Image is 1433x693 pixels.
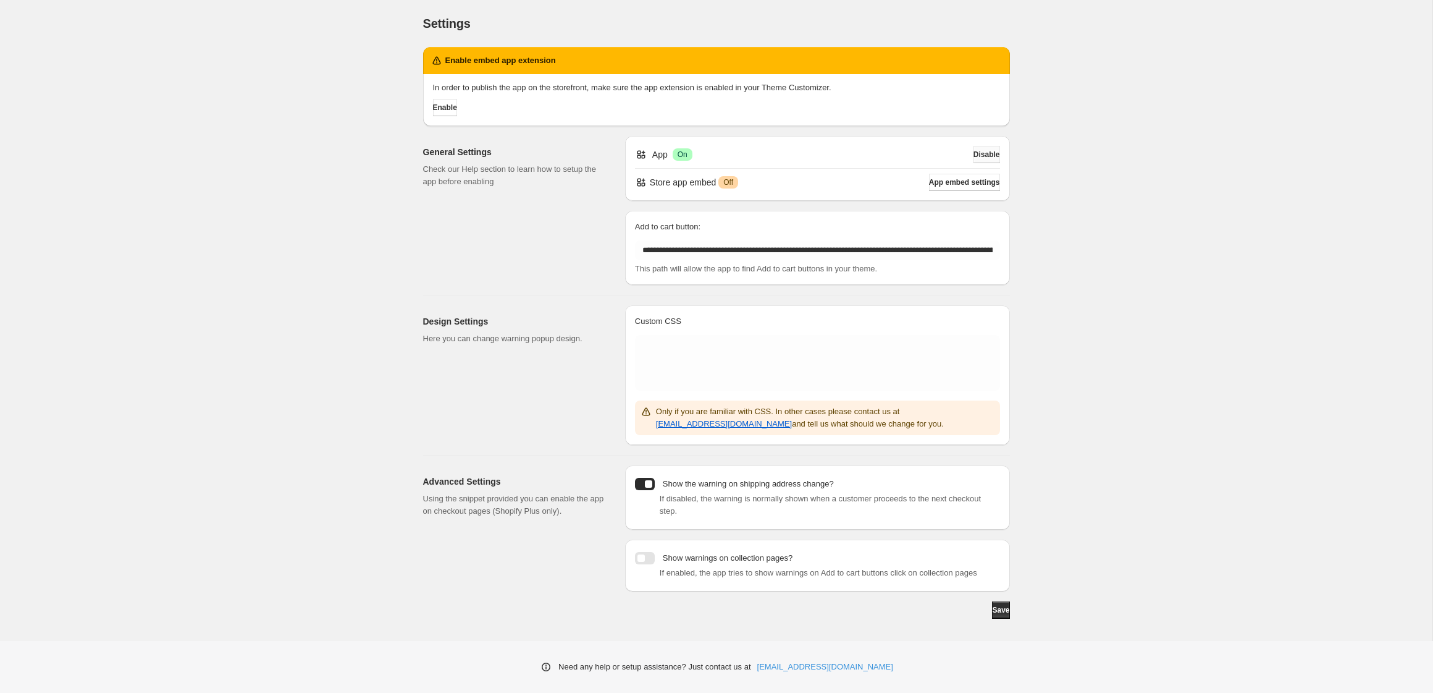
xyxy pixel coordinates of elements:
span: Save [992,605,1009,615]
p: Using the snippet provided you can enable the app on checkout pages (Shopify Plus only). [423,493,605,517]
button: Save [992,602,1009,619]
p: Store app embed [650,176,716,189]
span: Custom CSS [635,317,681,326]
button: Enable [433,99,457,116]
h2: Design Settings [423,315,605,328]
button: Disable [973,146,1000,163]
h2: Advanced Settings [423,475,605,488]
span: If enabled, the app tries to show warnings on Add to cart buttons click on collection pages [660,568,977,577]
span: Settings [423,17,471,30]
span: Disable [973,150,1000,159]
p: Only if you are familiar with CSS. In other cases please contact us at and tell us what should we... [656,406,995,430]
span: On [678,150,687,159]
p: App [652,148,668,161]
h2: Enable embed app extension [445,54,556,67]
span: If disabled, the warning is normally shown when a customer proceeds to the next checkout step. [660,494,981,516]
p: Show warnings on collection pages? [663,552,792,564]
span: Add to cart button: [635,222,700,231]
span: Enable [433,103,457,113]
p: Check our Help section to learn how to setup the app before enabling [423,163,605,188]
span: Off [723,177,733,187]
button: App embed settings [929,174,1000,191]
a: [EMAIL_ADDRESS][DOMAIN_NAME] [757,661,893,673]
p: Here you can change warning popup design. [423,333,605,345]
p: In order to publish the app on the storefront, make sure the app extension is enabled in your The... [433,82,1000,94]
h2: General Settings [423,146,605,158]
a: [EMAIL_ADDRESS][DOMAIN_NAME] [656,419,792,428]
p: Show the warning on shipping address change? [663,478,834,490]
span: App embed settings [929,177,1000,187]
span: This path will allow the app to find Add to cart buttons in your theme. [635,264,877,273]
